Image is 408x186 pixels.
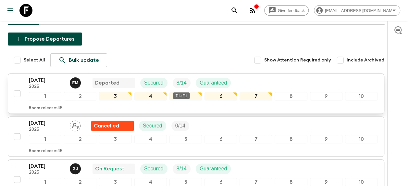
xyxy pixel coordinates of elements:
[72,166,78,171] p: G J
[173,164,191,174] div: Trip Fill
[91,121,134,131] div: Flash Pack cancellation
[144,79,164,87] p: Secured
[99,135,131,143] div: 3
[240,135,272,143] div: 7
[29,170,65,175] p: 2025
[70,122,81,127] span: Assign pack leader
[8,116,384,157] button: [DATE]2025Assign pack leaderFlash Pack cancellationSecuredTrip Fill12345678910Room release:45
[134,135,167,143] div: 4
[4,4,17,17] button: menu
[310,135,342,143] div: 9
[345,135,377,143] div: 10
[175,122,185,130] p: 0 / 14
[264,5,309,16] a: Give feedback
[143,122,162,130] p: Secured
[8,33,82,46] button: Propose Departures
[29,92,61,100] div: 1
[70,165,82,170] span: Gerald John
[171,121,189,131] div: Trip Fill
[29,149,63,154] p: Room release: 45
[264,57,331,63] span: Show Attention Required only
[169,92,202,100] div: 5
[173,92,190,99] div: Trip Fill
[95,79,119,87] p: Departed
[345,92,377,100] div: 10
[70,79,82,85] span: Emanuel Munisi
[228,4,241,17] button: search adventures
[177,79,187,87] p: 8 / 14
[29,76,65,84] p: [DATE]
[99,92,131,100] div: 3
[314,5,400,16] div: [EMAIL_ADDRESS][DOMAIN_NAME]
[177,165,187,173] p: 8 / 14
[240,92,272,100] div: 7
[275,92,307,100] div: 8
[134,92,167,100] div: 4
[50,53,107,67] a: Bulk update
[173,78,191,88] div: Trip Fill
[29,127,65,132] p: 2025
[144,165,164,173] p: Secured
[29,84,65,89] p: 2025
[347,57,384,63] span: Include Archived
[200,165,227,173] p: Guaranteed
[200,79,227,87] p: Guaranteed
[24,57,45,63] span: Select All
[70,163,82,174] button: GJ
[204,135,237,143] div: 6
[204,92,237,100] div: 6
[140,164,167,174] div: Secured
[8,73,384,114] button: [DATE]2025Emanuel MunisiDepartedSecuredTrip FillGuaranteed12345678910Room release:45
[29,106,63,111] p: Room release: 45
[94,122,119,130] p: Cancelled
[29,135,61,143] div: 1
[29,162,65,170] p: [DATE]
[95,165,124,173] p: On Request
[310,92,342,100] div: 9
[274,8,308,13] span: Give feedback
[169,135,202,143] div: 5
[64,135,96,143] div: 2
[64,92,96,100] div: 2
[29,119,65,127] p: [DATE]
[140,78,167,88] div: Secured
[275,135,307,143] div: 8
[69,56,99,64] p: Bulk update
[321,8,400,13] span: [EMAIL_ADDRESS][DOMAIN_NAME]
[139,121,166,131] div: Secured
